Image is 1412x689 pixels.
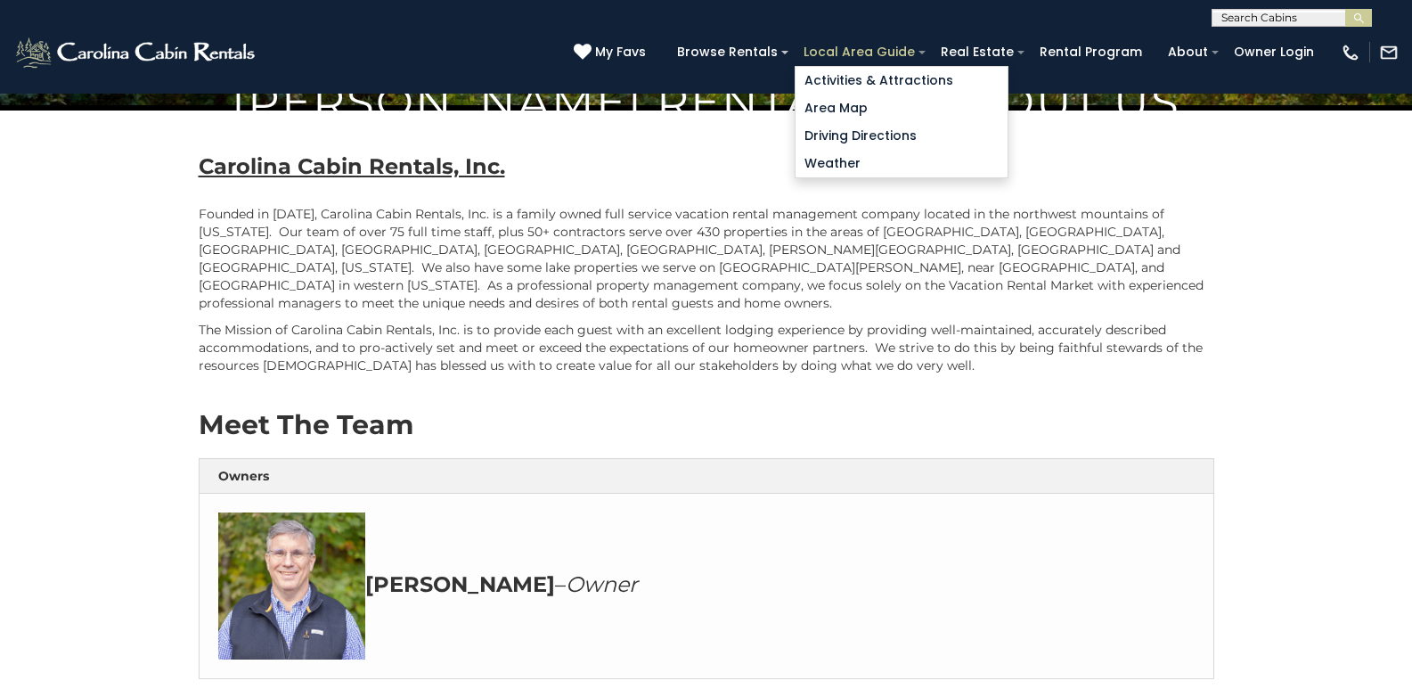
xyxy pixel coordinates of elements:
p: Founded in [DATE], Carolina Cabin Rentals, Inc. is a family owned full service vacation rental ma... [199,205,1214,312]
a: Rental Program [1031,38,1151,66]
strong: [PERSON_NAME] [365,571,555,597]
a: Owner Login [1225,38,1323,66]
strong: Meet The Team [199,408,413,441]
a: Real Estate [932,38,1023,66]
a: Local Area Guide [795,38,924,66]
a: Browse Rentals [668,38,787,66]
a: Weather [796,150,1008,177]
img: White-1-2.png [13,35,260,70]
img: phone-regular-white.png [1341,43,1360,62]
a: Area Map [796,94,1008,122]
a: Activities & Attractions [796,67,1008,94]
img: mail-regular-white.png [1379,43,1399,62]
span: My Favs [595,43,646,62]
a: My Favs [574,43,650,62]
em: Owner [566,571,638,597]
a: Driving Directions [796,122,1008,150]
p: The Mission of Carolina Cabin Rentals, Inc. is to provide each guest with an excellent lodging ex... [199,321,1214,374]
a: About [1159,38,1217,66]
strong: Owners [218,468,269,484]
b: Carolina Cabin Rentals, Inc. [199,153,505,179]
h3: – [218,513,1195,660]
